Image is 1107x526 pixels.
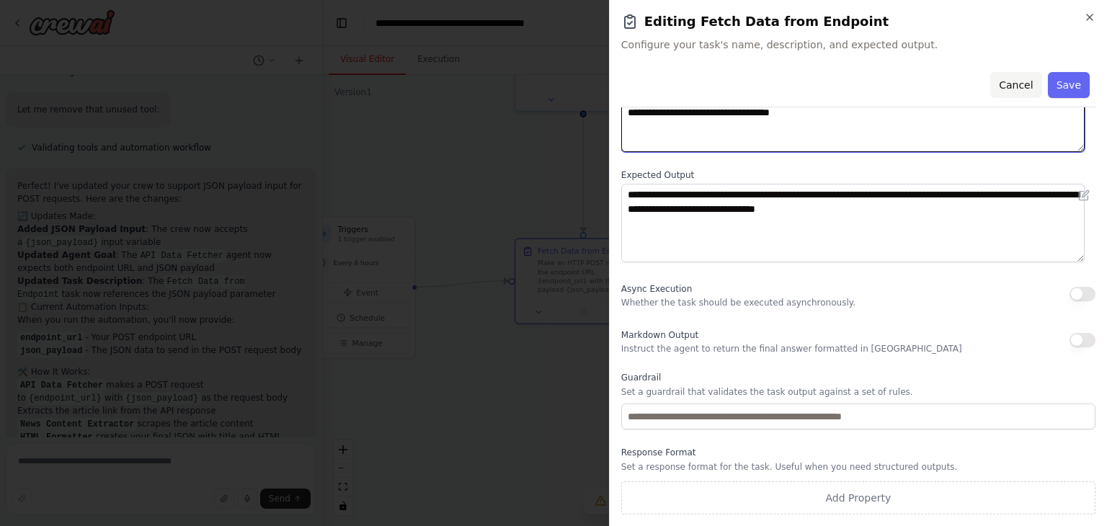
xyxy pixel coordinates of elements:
p: Instruct the agent to return the final answer formatted in [GEOGRAPHIC_DATA] [621,343,962,355]
span: Async Execution [621,284,692,294]
label: Response Format [621,447,1095,458]
button: Cancel [990,72,1041,98]
label: Guardrail [621,372,1095,383]
p: Set a guardrail that validates the task output against a set of rules. [621,386,1095,398]
button: Save [1048,72,1090,98]
h2: Editing Fetch Data from Endpoint [621,12,1095,32]
button: Add Property [621,481,1095,514]
span: Configure your task's name, description, and expected output. [621,37,1095,52]
button: Open in editor [1075,187,1093,204]
p: Set a response format for the task. Useful when you need structured outputs. [621,461,1095,473]
label: Expected Output [621,169,1095,181]
p: Whether the task should be executed asynchronously. [621,297,855,308]
span: Markdown Output [621,330,698,340]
